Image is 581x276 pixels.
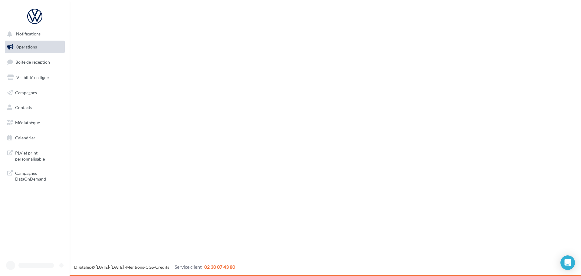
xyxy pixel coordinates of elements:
[15,105,32,110] span: Contacts
[15,120,40,125] span: Médiathèque
[155,264,169,270] a: Crédits
[4,71,66,84] a: Visibilité en ligne
[16,75,49,80] span: Visibilité en ligne
[4,146,66,164] a: PLV et print personnalisable
[15,90,37,95] span: Campagnes
[4,41,66,53] a: Opérations
[126,264,144,270] a: Mentions
[4,116,66,129] a: Médiathèque
[15,169,62,182] span: Campagnes DataOnDemand
[4,167,66,185] a: Campagnes DataOnDemand
[560,255,575,270] div: Open Intercom Messenger
[4,55,66,68] a: Boîte de réception
[4,101,66,114] a: Contacts
[16,44,37,49] span: Opérations
[15,59,50,65] span: Boîte de réception
[15,149,62,162] span: PLV et print personnalisable
[16,32,41,37] span: Notifications
[204,264,235,270] span: 02 30 07 43 80
[146,264,154,270] a: CGS
[74,264,91,270] a: Digitaleo
[175,264,202,270] span: Service client
[15,135,35,140] span: Calendrier
[74,264,235,270] span: © [DATE]-[DATE] - - -
[4,131,66,144] a: Calendrier
[4,86,66,99] a: Campagnes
